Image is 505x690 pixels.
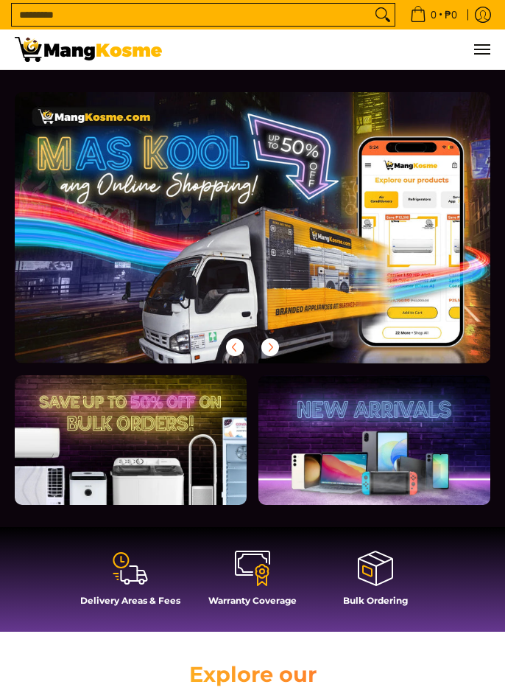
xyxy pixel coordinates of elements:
[321,549,429,617] a: Bulk Ordering
[76,549,184,617] a: Delivery Areas & Fees
[406,7,462,23] span: •
[473,29,490,69] button: Menu
[177,29,490,69] nav: Main Menu
[254,331,286,363] button: Next
[177,29,490,69] ul: Customer Navigation
[371,4,395,26] button: Search
[321,595,429,606] h4: Bulk Ordering
[76,595,184,606] h4: Delivery Areas & Fees
[219,331,251,363] button: Previous
[199,595,307,606] h4: Warranty Coverage
[199,549,307,617] a: Warranty Coverage
[442,10,459,20] span: ₱0
[428,10,439,20] span: 0
[15,37,162,62] img: Mang Kosme: Your Home Appliances Warehouse Sale Partner!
